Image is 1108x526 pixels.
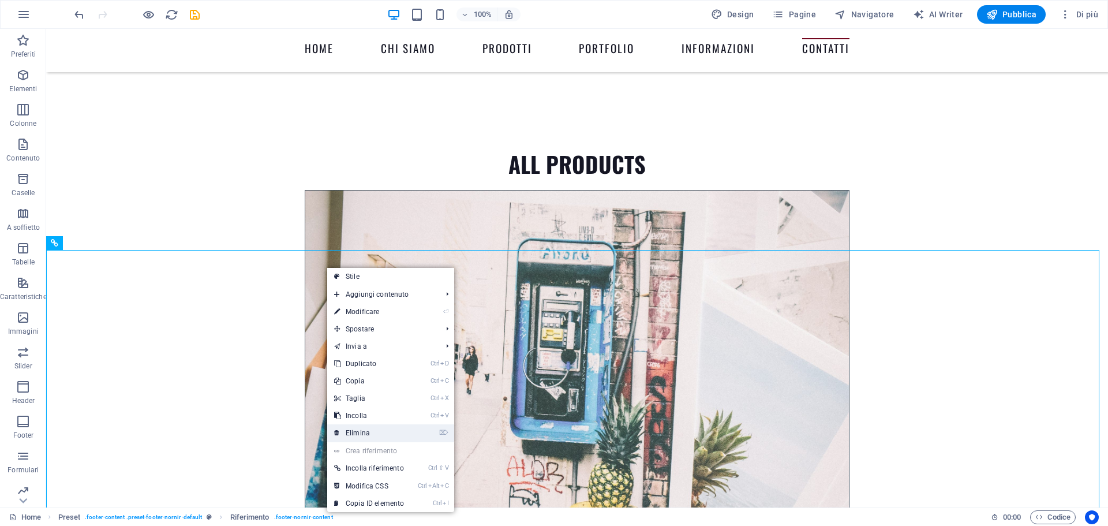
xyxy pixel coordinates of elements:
[12,188,35,197] p: Caselle
[433,499,442,507] i: Ctrl
[830,5,899,24] button: Navigatore
[428,464,437,472] i: Ctrl
[428,482,440,490] i: Alt
[1011,513,1013,521] span: :
[456,8,497,21] button: 100%
[1060,9,1098,20] span: Di più
[913,9,963,20] span: AI Writer
[431,394,440,402] i: Ctrl
[13,431,34,440] p: Footer
[440,412,448,419] i: V
[12,258,35,267] p: Tabelle
[327,355,411,372] a: CtrlDDuplicato
[165,8,178,21] i: Ricarica la pagina
[440,482,448,490] i: C
[327,372,411,390] a: CtrlCCopia
[327,338,437,355] a: Invia a
[9,84,37,94] p: Elementi
[439,464,444,472] i: ⇧
[504,9,514,20] i: Quando ridimensioni, regola automaticamente il livello di zoom in modo che corrisponda al disposi...
[445,464,448,472] i: V
[327,286,437,303] span: Aggiungi contenuto
[164,8,178,21] button: reload
[188,8,201,21] i: Salva (Ctrl+S)
[431,412,440,419] i: Ctrl
[10,119,36,128] p: Colonne
[440,394,448,402] i: X
[1030,510,1076,524] button: Codice
[986,9,1037,20] span: Pubblica
[6,154,40,163] p: Contenuto
[977,5,1046,24] button: Pubblica
[327,320,437,338] span: Spostare
[908,5,968,24] button: AI Writer
[772,9,816,20] span: Pagine
[443,308,448,315] i: ⏎
[327,495,411,512] a: CtrlICopia ID elemento
[7,223,40,232] p: A soffietto
[327,477,411,495] a: CtrlAltCModifica CSS
[431,360,440,367] i: Ctrl
[72,8,86,21] button: undo
[327,268,454,285] a: Stile
[1003,510,1021,524] span: 00 00
[85,510,202,524] span: . footer-content .preset-footer-nornir-default
[327,460,411,477] a: Ctrl⇧VIncolla riferimento
[834,9,894,20] span: Navigatore
[8,465,39,475] p: Formulari
[58,510,333,524] nav: breadcrumb
[274,510,333,524] span: . footer-nornir-content
[439,429,448,437] i: ⌦
[440,360,448,367] i: D
[1085,510,1099,524] button: Usercentrics
[431,377,440,385] i: Ctrl
[230,510,269,524] span: Fai clic per selezionare. Doppio clic per modificare
[14,361,32,371] p: Slider
[327,303,411,320] a: ⏎Modificare
[711,9,754,20] span: Design
[73,8,86,21] i: Annulla: Aggiungi elemento (Ctrl+Z)
[418,482,427,490] i: Ctrl
[207,514,212,520] i: Questo elemento è un preset personalizzabile
[1035,510,1070,524] span: Codice
[1055,5,1103,24] button: Di più
[327,407,411,424] a: CtrlVIncolla
[188,8,201,21] button: save
[58,510,81,524] span: Fai clic per selezionare. Doppio clic per modificare
[8,327,39,336] p: Immagini
[327,390,411,407] a: CtrlXTaglia
[12,396,35,405] p: Header
[443,499,448,507] i: I
[327,424,411,442] a: ⌦Elimina
[474,8,492,21] h6: 100%
[440,377,448,385] i: C
[141,8,155,21] button: Clicca qui per lasciare la modalità di anteprima e continuare la modifica
[11,50,36,59] p: Preferiti
[768,5,821,24] button: Pagine
[327,442,454,460] a: Crea riferimento
[706,5,759,24] button: Design
[9,510,41,524] a: Fai clic per annullare la selezione. Doppio clic per aprire le pagine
